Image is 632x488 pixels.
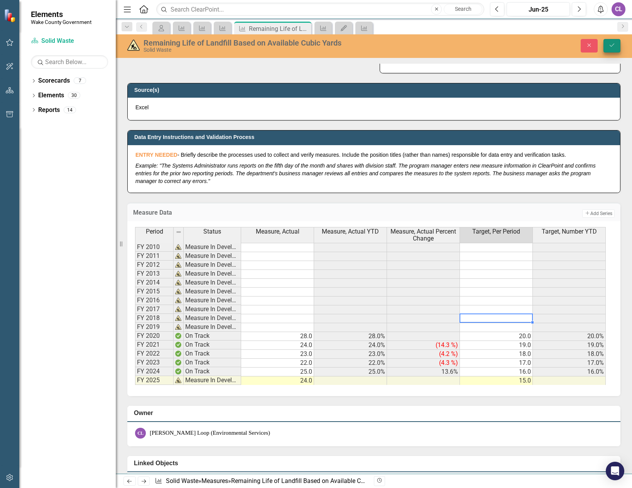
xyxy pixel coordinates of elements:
div: Solid Waste [144,47,402,53]
span: ENTRY NEEDED [135,152,177,158]
td: Measure In Development [184,314,241,323]
td: FY 2020 [135,332,174,341]
div: Remaining Life of Landfill Based on Available Cubic Yards [249,24,309,34]
td: 16.0 [460,368,533,376]
div: 30 [68,92,80,99]
td: Measure In Development [184,305,241,314]
td: FY 2012 [135,261,174,269]
img: 5ueRvwX9uOkyGMKL2EAAAAASUVORK5CYII= [175,324,181,330]
td: FY 2025 [135,376,174,385]
span: (4.3 %) [439,359,458,366]
a: Scorecards [38,76,70,85]
div: Remaining Life of Landfill Based on Available Cubic Yards [144,39,402,47]
td: Measure In Development [184,261,241,269]
input: Search ClearPoint... [156,3,484,16]
h3: Owner [134,410,617,417]
td: 17.0 [460,359,533,368]
td: FY 2022 [135,349,174,358]
td: Measure In Development [184,278,241,287]
span: - Briefly describe the processes used to collect and verify measures. Include the position titles... [135,152,566,158]
p: Excel [135,103,612,111]
span: Target, Number YTD [542,228,597,235]
td: 28.0% [314,332,387,341]
td: 24.0 [241,341,314,350]
img: 5ueRvwX9uOkyGMKL2EAAAAASUVORK5CYII= [175,306,181,312]
td: 28.0 [241,332,314,341]
td: On Track [184,367,241,376]
div: CL [135,428,146,439]
td: On Track [184,341,241,349]
td: Measure In Development [184,287,241,296]
small: Wake County Government [31,19,91,25]
td: 19.0% [533,341,606,350]
td: On Track [184,358,241,367]
span: Measure, Actual YTD [322,228,379,235]
td: 18.0% [533,350,606,359]
td: FY 2023 [135,358,174,367]
input: Search Below... [31,55,108,69]
td: 16.0% [533,368,606,376]
a: Solid Waste [31,37,108,46]
em: Example: "The Systems Administrator runs reports on the fifth day of the month and shares with di... [135,163,596,184]
td: 22.0 [241,359,314,368]
td: FY 2014 [135,278,174,287]
img: 8DAGhfEEPCf229AAAAAElFTkSuQmCC [176,229,182,235]
td: On Track [184,332,241,341]
td: FY 2019 [135,323,174,332]
img: 5ueRvwX9uOkyGMKL2EAAAAASUVORK5CYII= [175,315,181,321]
img: 5ueRvwX9uOkyGMKL2EAAAAASUVORK5CYII= [175,244,181,250]
img: R+oewl+pWQdTgAAAABJRU5ErkJggg== [175,351,181,357]
h3: Data Entry Instructions and Validation Process [134,134,616,140]
td: Measure In Development [184,269,241,278]
button: Jun-25 [507,2,570,16]
h3: Linked Objects [134,460,617,467]
span: Target, Per Period [472,228,520,235]
td: 25.0 [241,368,314,376]
span: Status [203,228,221,235]
td: 17.0% [533,359,606,368]
span: (14.3 %) [436,341,458,349]
button: CL [612,2,625,16]
td: 20.0% [533,332,606,341]
img: 5ueRvwX9uOkyGMKL2EAAAAASUVORK5CYII= [175,253,181,259]
h3: Source(s) [134,87,616,93]
td: FY 2016 [135,296,174,305]
td: 23.0 [241,350,314,359]
td: FY 2024 [135,367,174,376]
h3: Measure Data [133,209,395,216]
td: FY 2018 [135,314,174,323]
td: FY 2013 [135,269,174,278]
img: ClearPoint Strategy [3,8,18,23]
img: R+oewl+pWQdTgAAAABJRU5ErkJggg== [175,342,181,348]
td: 22.0% [314,359,387,368]
td: 15.0 [460,376,533,385]
span: Search [455,6,471,12]
img: R+oewl+pWQdTgAAAABJRU5ErkJggg== [175,333,181,339]
img: 5ueRvwX9uOkyGMKL2EAAAAASUVORK5CYII= [175,377,181,383]
div: Open Intercom Messenger [606,462,624,480]
td: 18.0 [460,350,533,359]
td: 19.0 [460,341,533,350]
div: » » [155,477,368,486]
td: Measure In Development [184,323,241,332]
img: R+oewl+pWQdTgAAAABJRU5ErkJggg== [175,359,181,366]
button: Add Series [582,209,615,218]
span: Measure, Actual Percent Change [389,228,458,242]
td: 13.6% [387,368,460,376]
td: Measure In Development [184,242,241,252]
td: 24.0% [314,341,387,350]
td: 23.0% [314,350,387,359]
td: FY 2017 [135,305,174,314]
div: [PERSON_NAME] Loop (Environmental Services) [150,429,270,437]
img: 5ueRvwX9uOkyGMKL2EAAAAASUVORK5CYII= [175,297,181,303]
a: Elements [38,91,64,100]
div: Jun-25 [509,5,567,14]
td: 20.0 [460,332,533,341]
td: Measure In Development [184,252,241,261]
img: Measure In Development [127,39,140,51]
td: 24.0 [241,376,314,385]
img: 5ueRvwX9uOkyGMKL2EAAAAASUVORK5CYII= [175,262,181,268]
td: Measure In Development [184,296,241,305]
img: 5ueRvwX9uOkyGMKL2EAAAAASUVORK5CYII= [175,288,181,295]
